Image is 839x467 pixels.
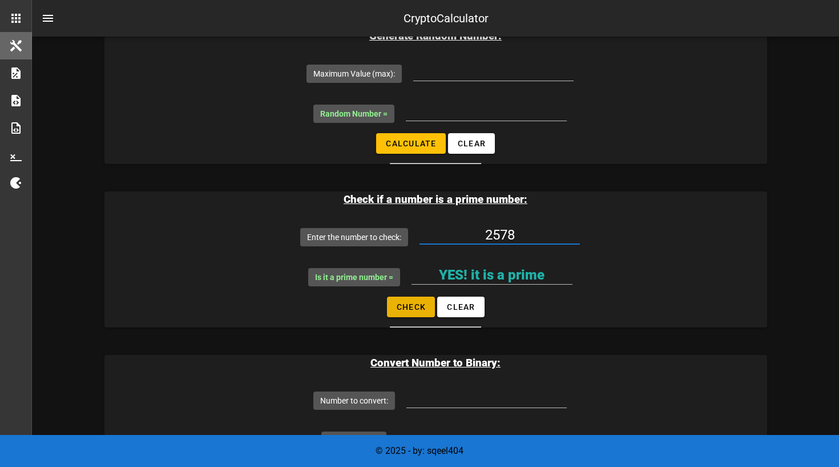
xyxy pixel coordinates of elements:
span: © 2025 - by: sqeel404 [376,445,463,456]
label: Enter the number to check: [307,231,401,243]
span: Check [396,302,426,312]
button: Clear [448,133,495,154]
h3: Check if a number is a prime number: [104,191,767,207]
button: Check [387,297,435,317]
button: nav-menu-toggle [34,5,62,32]
h3: Convert Number to Binary: [104,355,767,371]
span: Clear [457,139,486,148]
span: Is it a prime number = [315,273,393,282]
label: Maximum Value (max): [313,68,395,79]
span: Clear [446,302,475,312]
span: Calculate [385,139,437,148]
button: Calculate [376,133,446,154]
div: CryptoCalculator [404,10,489,27]
span: Random Number = [320,109,388,118]
label: Number to convert: [320,395,388,406]
button: Clear [437,297,485,317]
